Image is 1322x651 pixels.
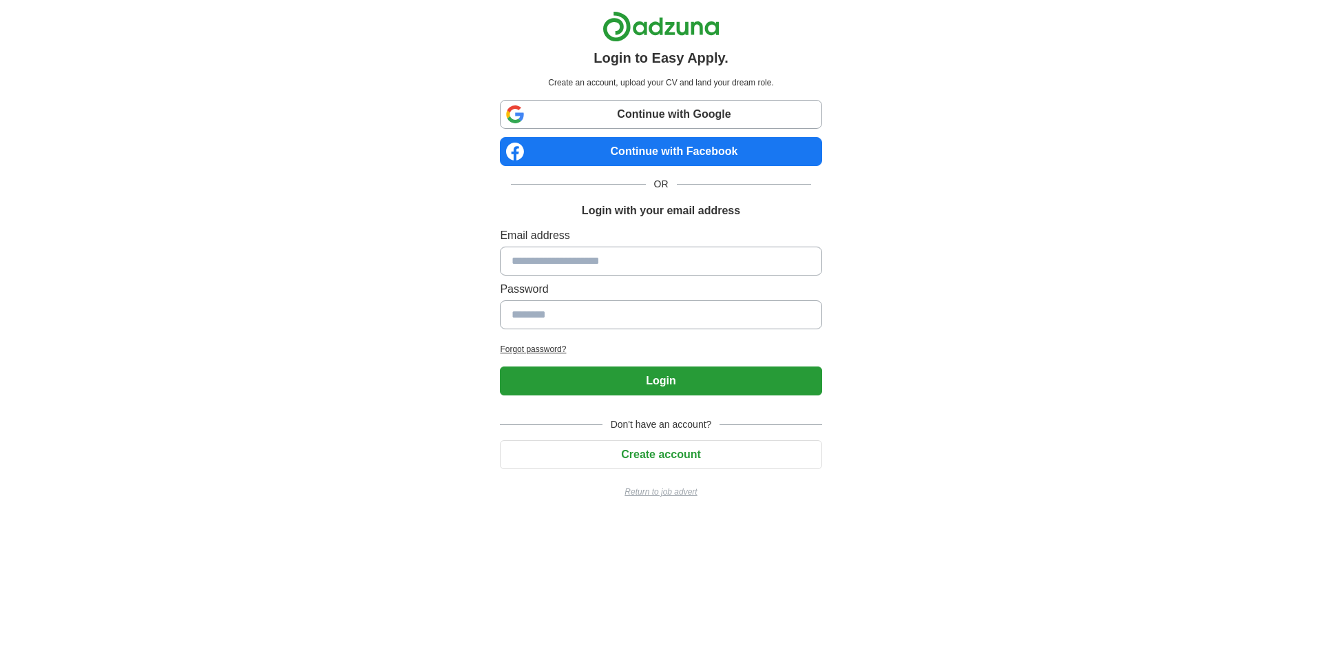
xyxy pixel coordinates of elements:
[500,366,821,395] button: Login
[500,227,821,244] label: Email address
[500,440,821,469] button: Create account
[602,417,720,432] span: Don't have an account?
[582,203,740,219] h1: Login with your email address
[503,76,819,89] p: Create an account, upload your CV and land your dream role.
[500,448,821,460] a: Create account
[500,100,821,129] a: Continue with Google
[646,177,677,192] span: OR
[594,48,728,68] h1: Login to Easy Apply.
[500,137,821,166] a: Continue with Facebook
[500,486,821,498] a: Return to job advert
[500,343,821,355] a: Forgot password?
[500,281,821,298] label: Password
[602,11,720,42] img: Adzuna logo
